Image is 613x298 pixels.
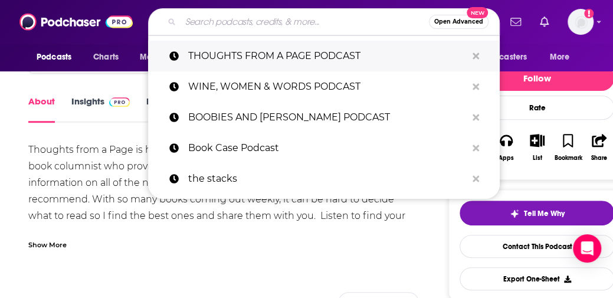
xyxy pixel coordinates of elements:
[553,126,584,169] button: Bookmark
[568,9,594,35] span: Logged in as jessicalaino
[522,126,552,169] button: List
[467,7,488,18] span: New
[554,155,582,162] div: Bookmark
[86,46,126,68] a: Charts
[93,49,119,66] span: Charts
[148,71,500,102] a: WINE, WOMEN & WORDS PODCAST
[146,96,206,123] a: Episodes548
[568,9,594,35] button: Show profile menu
[573,234,601,263] div: Open Intercom Messenger
[28,142,419,241] div: Thoughts from a Page is hosted by me, [PERSON_NAME], a voracious reader and book columnist who pr...
[542,46,585,68] button: open menu
[188,102,467,133] p: BOOBIES AND NOOBIES PODCAST
[429,15,489,29] button: Open AdvancedNew
[148,133,500,163] a: Book Case Podcast
[188,71,467,102] p: WINE, WOMEN & WORDS PODCAST
[132,46,197,68] button: open menu
[28,46,87,68] button: open menu
[532,155,542,162] div: List
[535,12,553,32] a: Show notifications dropdown
[568,9,594,35] img: User Profile
[188,163,467,194] p: the stacks
[148,41,500,71] a: THOUGHTS FROM A PAGE PODCAST
[591,155,607,162] div: Share
[463,46,544,68] button: open menu
[148,102,500,133] a: BOOBIES AND [PERSON_NAME] PODCAST
[140,49,182,66] span: Monitoring
[148,8,500,35] div: Search podcasts, credits, & more...
[188,41,467,71] p: THOUGHTS FROM A PAGE PODCAST
[524,209,565,218] span: Tell Me Why
[434,19,483,25] span: Open Advanced
[71,96,130,123] a: InsightsPodchaser Pro
[28,96,55,123] a: About
[188,133,467,163] p: Book Case Podcast
[109,97,130,107] img: Podchaser Pro
[510,209,519,218] img: tell me why sparkle
[37,49,71,66] span: Podcasts
[148,163,500,194] a: the stacks
[506,12,526,32] a: Show notifications dropdown
[584,9,594,18] svg: Add a profile image
[550,49,570,66] span: More
[181,12,429,31] input: Search podcasts, credits, & more...
[19,11,133,33] img: Podchaser - Follow, Share and Rate Podcasts
[499,155,514,162] div: Apps
[491,126,522,169] button: Apps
